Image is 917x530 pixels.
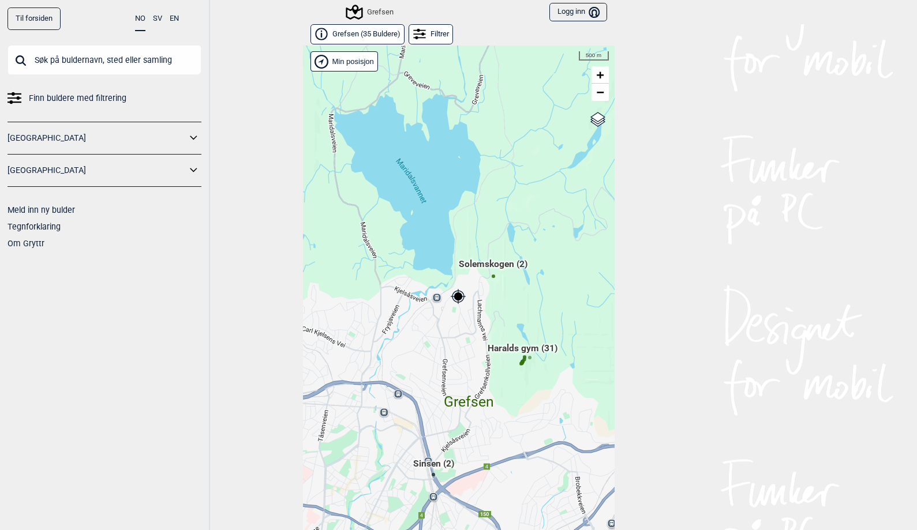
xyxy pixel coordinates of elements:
a: Finn buldere med filtrering [8,90,201,107]
span: + [596,67,604,82]
a: Layers [587,107,609,132]
span: Finn buldere med filtrering [29,90,126,107]
a: Meld inn ny bulder [8,205,75,215]
span: − [596,85,604,99]
div: Haralds gym (31) [519,357,526,364]
div: Grefsen [347,5,394,19]
a: [GEOGRAPHIC_DATA] [8,130,186,146]
button: EN [170,7,179,30]
div: 500 m [579,51,609,61]
span: Grefsen ( 35 Buldere ) [332,29,401,39]
span: Sinsen (2) [413,457,454,479]
a: Zoom out [592,84,609,101]
div: Sinsen (2) [431,472,437,479]
button: Logg inn [549,3,607,22]
button: SV [153,7,162,30]
span: Solemskogen (2) [459,258,527,280]
span: Haralds gym (31) [488,342,557,364]
a: [GEOGRAPHIC_DATA] [8,162,186,179]
a: Tegnforklaring [8,222,61,231]
div: Filtrer [409,24,454,44]
button: NO [135,7,145,31]
input: Søk på buldernavn, sted eller samling [8,45,201,75]
a: Zoom in [592,66,609,84]
a: Til forsiden [8,7,61,30]
div: Vis min posisjon [310,51,379,72]
div: Solemskogen (2) [490,273,497,280]
div: Grefsen [466,380,473,387]
a: Om Gryttr [8,239,44,248]
a: Grefsen (35 Buldere) [310,24,405,44]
